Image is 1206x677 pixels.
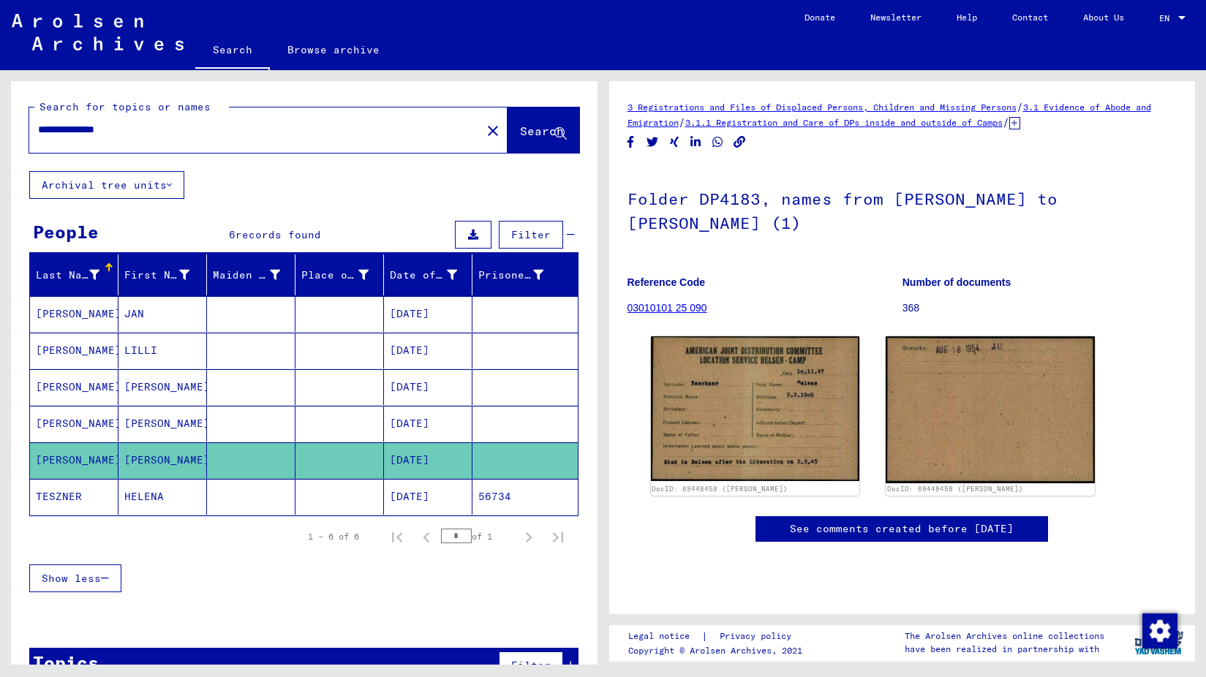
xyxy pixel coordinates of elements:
div: Prisoner # [478,268,543,283]
mat-label: Search for topics or names [39,100,211,113]
mat-cell: [PERSON_NAME] [30,369,118,405]
button: Show less [29,564,121,592]
a: Search [195,32,270,70]
div: First Name [124,263,208,287]
a: DocID: 69448458 ([PERSON_NAME]) [652,485,788,493]
span: records found [235,228,321,241]
span: Filter [511,659,551,672]
mat-cell: [PERSON_NAME] [118,442,207,478]
span: Show less [42,572,101,585]
div: Date of Birth [390,263,475,287]
mat-cell: TESZNER [30,479,118,515]
a: Browse archive [270,32,397,67]
div: Maiden Name [213,268,280,283]
button: Clear [478,116,508,145]
mat-header-cell: Maiden Name [207,254,295,295]
mat-cell: [PERSON_NAME] [118,406,207,442]
mat-cell: 56734 [472,479,578,515]
span: EN [1159,13,1175,23]
img: Change consent [1142,613,1177,648]
a: DocID: 69448458 ([PERSON_NAME]) [887,485,1023,493]
img: 002.jpg [886,336,1095,483]
div: Place of Birth [301,268,369,283]
div: Last Name [36,268,99,283]
a: 3.1.1 Registration and Care of DPs inside and outside of Camps [685,117,1003,128]
button: Next page [514,522,543,551]
mat-cell: [PERSON_NAME] [118,369,207,405]
span: 6 [229,228,235,241]
p: The Arolsen Archives online collections [905,629,1104,643]
div: Prisoner # [478,263,562,287]
mat-cell: [PERSON_NAME] [30,406,118,442]
mat-cell: [DATE] [384,296,472,332]
button: Filter [499,221,563,249]
h1: Folder DP4183, names from [PERSON_NAME] to [PERSON_NAME] (1) [628,165,1177,254]
button: Share on Xing [667,133,682,151]
button: Share on LinkedIn [688,133,704,151]
a: Privacy policy [708,629,809,644]
button: Share on Twitter [645,133,660,151]
img: 001.jpg [651,336,860,481]
button: Last page [543,522,573,551]
span: Filter [511,228,551,241]
div: Date of Birth [390,268,457,283]
mat-cell: [DATE] [384,442,472,478]
span: / [679,116,685,129]
span: / [1003,116,1009,129]
mat-header-cell: Place of Birth [295,254,384,295]
a: See comments created before [DATE] [790,521,1014,537]
mat-cell: [PERSON_NAME] [30,296,118,332]
mat-cell: [PERSON_NAME] [30,442,118,478]
button: Share on Facebook [623,133,638,151]
mat-cell: [DATE] [384,333,472,368]
a: 03010101 25 090 [628,302,707,314]
div: Place of Birth [301,263,387,287]
mat-cell: JAN [118,296,207,332]
mat-cell: [DATE] [384,406,472,442]
p: 368 [902,300,1177,316]
p: Copyright © Arolsen Archives, 2021 [628,644,809,657]
mat-header-cell: Date of Birth [384,254,472,295]
mat-cell: [PERSON_NAME] [30,333,118,368]
mat-cell: HELENA [118,479,207,515]
a: 3 Registrations and Files of Displaced Persons, Children and Missing Persons [628,102,1017,113]
mat-cell: [DATE] [384,479,472,515]
button: Previous page [412,522,441,551]
button: Share on WhatsApp [710,133,726,151]
div: | [628,629,809,644]
div: Maiden Name [213,263,298,287]
div: 1 – 6 of 6 [308,530,359,543]
div: Last Name [36,263,118,287]
div: First Name [124,268,189,283]
mat-cell: LILLI [118,333,207,368]
a: Legal notice [628,629,701,644]
b: Reference Code [628,276,706,288]
button: Search [508,107,579,153]
img: yv_logo.png [1131,624,1186,661]
b: Number of documents [902,276,1011,288]
span: / [1017,100,1023,113]
mat-cell: [DATE] [384,369,472,405]
button: Archival tree units [29,171,184,199]
div: of 1 [441,529,514,543]
button: First page [382,522,412,551]
button: Copy link [732,133,747,151]
img: Arolsen_neg.svg [12,14,184,50]
div: People [33,219,99,245]
div: Topics [33,649,99,676]
p: have been realized in partnership with [905,643,1104,656]
mat-header-cell: Last Name [30,254,118,295]
span: Search [520,124,564,138]
mat-icon: close [484,122,502,140]
mat-header-cell: First Name [118,254,207,295]
mat-header-cell: Prisoner # [472,254,578,295]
